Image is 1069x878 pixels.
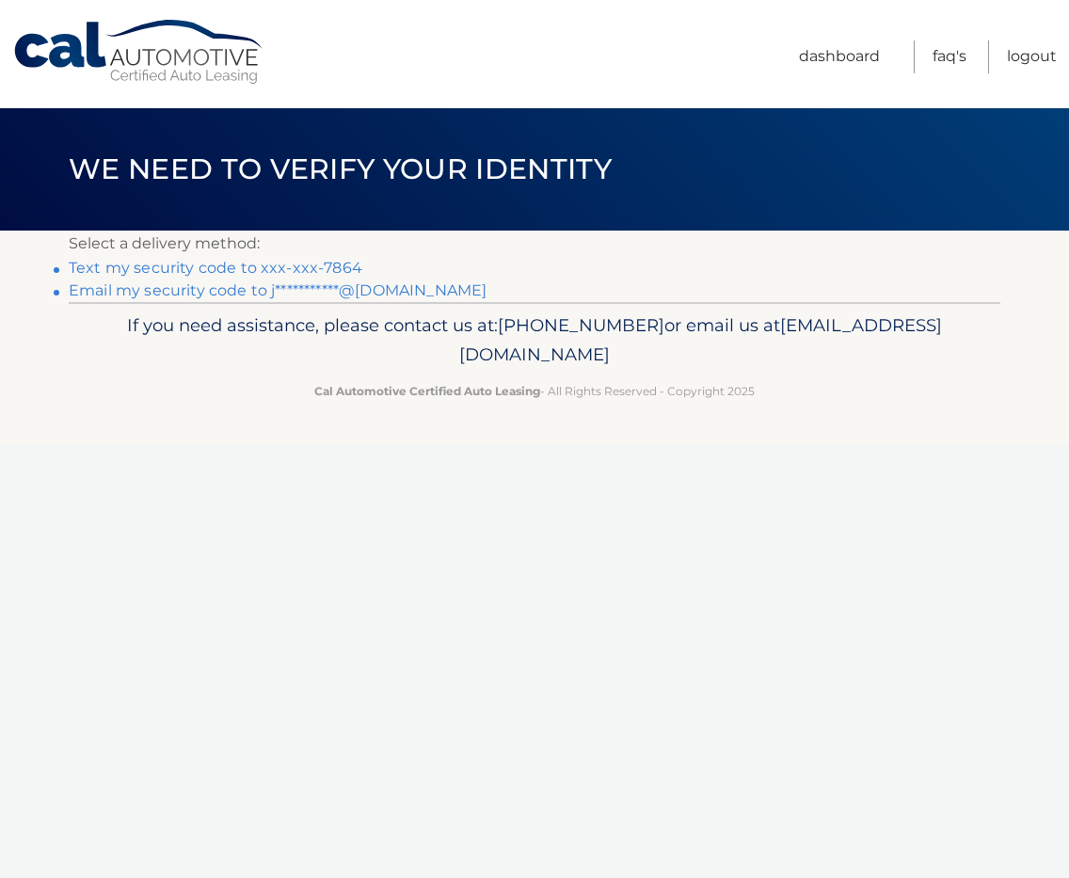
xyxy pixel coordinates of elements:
[81,311,988,371] p: If you need assistance, please contact us at: or email us at
[81,381,988,401] p: - All Rights Reserved - Copyright 2025
[69,152,612,186] span: We need to verify your identity
[314,384,540,398] strong: Cal Automotive Certified Auto Leasing
[498,314,664,336] span: [PHONE_NUMBER]
[12,19,266,86] a: Cal Automotive
[69,231,1000,257] p: Select a delivery method:
[933,40,966,73] a: FAQ's
[69,259,362,277] a: Text my security code to xxx-xxx-7864
[799,40,880,73] a: Dashboard
[1007,40,1057,73] a: Logout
